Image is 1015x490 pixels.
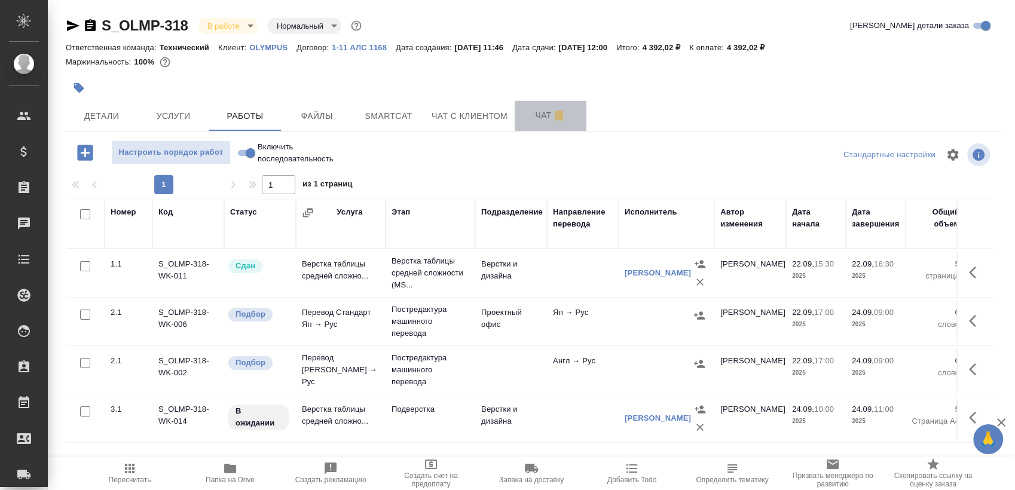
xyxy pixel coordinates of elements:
p: 22.09, [792,259,814,268]
button: Здесь прячутся важные кнопки [962,258,990,287]
p: 100% [134,57,157,66]
p: 5 [912,403,959,415]
td: Верстки и дизайна [475,252,547,294]
td: [PERSON_NAME] [714,397,786,439]
button: Призвать менеджера по развитию [782,457,883,490]
p: Постредактура машинного перевода [392,352,469,388]
span: Создать рекламацию [295,476,366,484]
button: Пересчитать [80,457,180,490]
p: 0 [912,307,959,318]
p: слово [912,318,959,330]
p: 2025 [852,367,900,379]
p: OLYMPUS [249,43,296,52]
p: 1-11 АЛС 1168 [332,43,396,52]
button: Скопировать ссылку [83,19,97,33]
button: Создать рекламацию [280,457,381,490]
p: 24.09, [852,356,874,365]
p: 0 [912,355,959,367]
span: Настроить порядок работ [118,146,224,160]
p: Договор: [296,43,332,52]
p: Технический [160,43,218,52]
button: Папка на Drive [180,457,280,490]
span: [PERSON_NAME] детали заказа [850,20,969,32]
span: Создать счет на предоплату [388,471,474,488]
p: 09:00 [874,356,894,365]
div: Исполнитель назначен, приступать к работе пока рано [227,403,290,431]
p: 2025 [852,415,900,427]
div: Услуга [337,206,362,218]
p: Страница А4 [912,415,959,427]
p: 24.09, [852,405,874,414]
button: Добавить тэг [66,75,92,101]
span: Настроить таблицу [938,140,967,169]
div: Исполнитель [625,206,677,218]
button: Здесь прячутся важные кнопки [962,307,990,335]
button: Здесь прячутся важные кнопки [962,355,990,384]
p: 4 392,02 ₽ [643,43,690,52]
button: Добавить Todo [582,457,682,490]
p: К оплате: [689,43,727,52]
button: Доп статусы указывают на важность/срочность заказа [348,18,364,33]
td: Верстка таблицы средней сложно... [296,397,386,439]
p: 2025 [792,367,840,379]
div: 2.1 [111,307,146,318]
td: [PERSON_NAME] [714,252,786,294]
p: 17:00 [814,356,834,365]
button: В работе [204,21,243,31]
button: Сгруппировать [302,207,314,219]
span: Детали [73,109,130,124]
button: Скопировать ссылку для ЯМессенджера [66,19,80,33]
a: OLYMPUS [249,42,296,52]
td: [PERSON_NAME] [714,301,786,342]
span: Включить последовательность [258,141,364,165]
p: 22.09, [852,259,874,268]
td: S_OLMP-318-WK-014 [152,397,224,439]
div: split button [840,146,938,164]
span: Пересчитать [109,476,151,484]
span: Папка на Drive [206,476,255,484]
span: Заявка на доставку [499,476,564,484]
button: Настроить порядок работ [111,140,231,165]
div: Код [158,206,173,218]
td: S_OLMP-318-WK-002 [152,349,224,391]
button: Создать счет на предоплату [381,457,481,490]
button: Назначить [690,355,708,373]
p: 2025 [852,318,900,330]
button: Назначить [691,255,709,273]
div: 3.1 [111,403,146,415]
button: Назначить [690,307,708,324]
span: Чат с клиентом [432,109,507,124]
td: [PERSON_NAME] [714,349,786,391]
div: Номер [111,206,136,218]
p: 17:00 [814,308,834,317]
p: 2025 [792,270,840,282]
div: Дата начала [792,206,840,230]
button: Скопировать ссылку на оценку заказа [883,457,983,490]
span: Файлы [288,109,346,124]
td: Яп → Рус [547,301,619,342]
a: [PERSON_NAME] [625,268,691,277]
a: S_OLMP-318 [102,17,188,33]
div: Направление перевода [553,206,613,230]
p: 22.09, [792,356,814,365]
td: Перевод [PERSON_NAME] → Рус [296,346,386,394]
div: Общий объем [912,206,959,230]
div: Менеджер проверил работу исполнителя, передает ее на следующий этап [227,258,290,274]
span: Призвать менеджера по развитию [790,471,876,488]
span: Добавить Todo [607,476,656,484]
button: Здесь прячутся важные кнопки [962,403,990,432]
p: Маржинальность: [66,57,134,66]
button: Назначить [691,400,709,418]
p: Дата создания: [396,43,454,52]
span: Посмотреть информацию [967,143,992,166]
p: 22.09, [792,308,814,317]
p: Подбор [236,357,265,369]
p: 2025 [852,270,900,282]
p: 4 392,02 ₽ [727,43,774,52]
button: 🙏 [973,424,1003,454]
div: Дата завершения [852,206,900,230]
p: 15:30 [814,259,834,268]
span: Чат [522,108,579,123]
div: Статус [230,206,257,218]
p: 5 [912,258,959,270]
